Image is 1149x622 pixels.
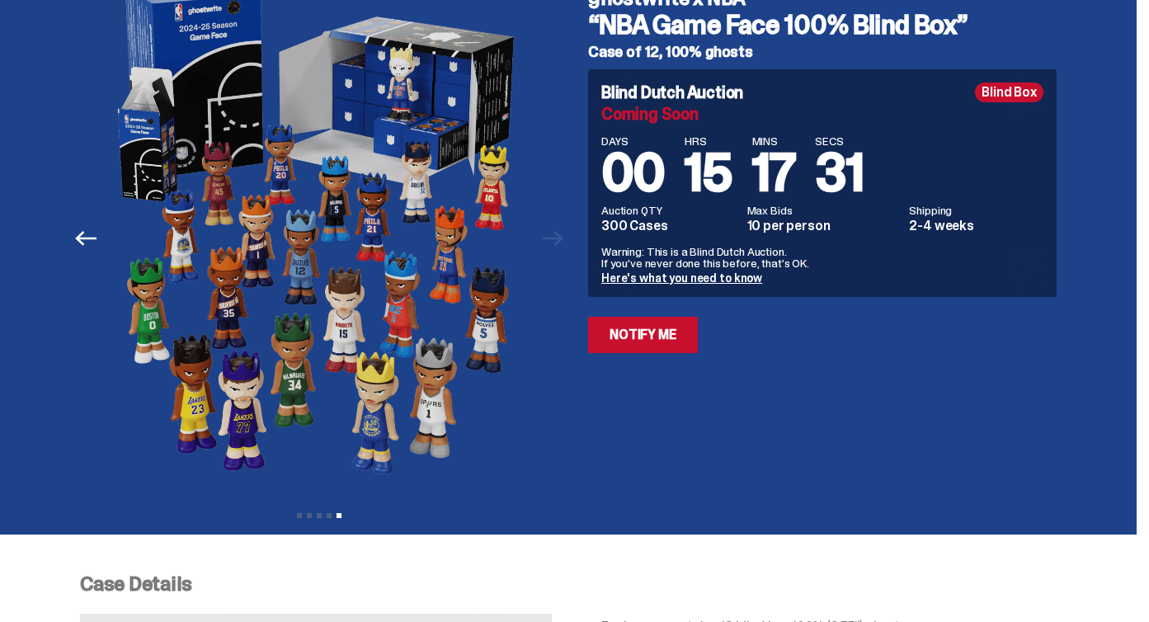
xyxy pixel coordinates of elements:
[601,106,1043,122] div: Coming Soon
[909,219,1043,233] dd: 2-4 weeks
[601,139,665,207] span: 00
[601,271,762,285] a: Here's what you need to know
[752,135,796,147] span: MINS
[588,12,1057,38] h3: “NBA Game Face 100% Blind Box”
[601,246,1043,269] p: Warning: This is a Blind Dutch Auction. If you’ve never done this before, that’s OK.
[337,513,341,518] button: View slide 5
[601,84,743,101] h4: Blind Dutch Auction
[685,135,732,147] span: HRS
[297,513,302,518] button: View slide 1
[588,45,1057,59] h5: Case of 12, 100% ghosts
[747,205,900,216] dt: Max Bids
[327,513,332,518] button: View slide 4
[815,139,864,207] span: 31
[752,139,796,207] span: 17
[601,205,737,216] dt: Auction QTY
[747,219,900,233] dd: 10 per person
[909,205,1043,216] dt: Shipping
[815,135,864,147] span: SECS
[601,135,665,147] span: DAYS
[685,139,732,207] span: 15
[601,219,737,233] dd: 300 Cases
[317,513,322,518] button: View slide 3
[68,220,104,257] button: Previous
[975,82,1043,102] div: Blind Box
[307,513,312,518] button: View slide 2
[588,317,698,353] a: Notify Me
[80,574,1057,594] p: Case Details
